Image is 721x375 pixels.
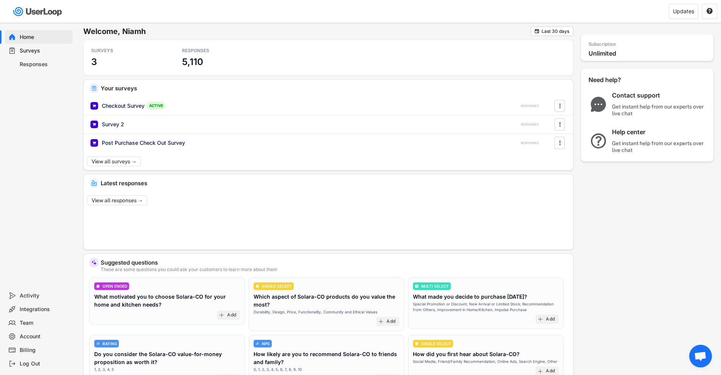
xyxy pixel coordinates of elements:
button:  [556,100,564,112]
text:  [707,8,713,14]
h6: Welcome, Niamh [83,26,531,36]
div: Subscription [589,42,616,48]
div: Home [20,34,70,41]
div: RATING [103,342,117,346]
img: ChatMajor.svg [589,97,608,112]
img: IncomingMajor.svg [91,180,97,186]
img: CircleTickMinorWhite.svg [415,342,419,346]
div: How likely are you to recommend Solara-CO to friends and family? [254,350,399,366]
div: Add [546,368,555,374]
div: 1, 2, 3, 4, 5 [94,367,114,372]
div: Add [546,316,555,322]
div: Integrations [20,306,70,313]
img: userloop-logo-01.svg [11,4,65,19]
div: RESPONSES [521,141,539,145]
div: Contact support [612,91,707,99]
div: Checkout Survey [102,102,145,110]
div: Responses [20,61,70,68]
div: Special Promotion or Discount, New Arrival or Limited Stock, Recommendation from Others, Improvem... [413,301,559,313]
div: What motivated you to choose Solara-CO for your home and kitchen needs? [94,293,240,308]
div: Billing [20,347,70,354]
img: ConversationMinor.svg [96,284,100,288]
button:  [534,28,540,34]
div: Your surveys [101,85,567,91]
div: Add [386,319,396,325]
div: RESPONSES [182,48,250,54]
button:  [556,137,564,149]
div: Last 30 days [542,29,569,34]
div: Help center [612,128,707,136]
div: Add [227,312,236,318]
div: Do you consider the Solara-CO value-for-money proposition as worth it? [94,350,240,366]
text:  [559,139,561,147]
div: Durability, Design, Price, Functionality, Community and Ethical Values [254,309,377,315]
button:  [706,8,713,15]
div: Need help? [589,76,642,84]
div: RESPONSES [521,122,539,127]
h3: 3 [91,56,97,68]
div: Social Media, Friend/Family Recommendation, Online Ads, Search Engine, Other [413,359,557,364]
img: CircleTickMinorWhite.svg [255,284,259,288]
img: MagicMajor%20%28Purple%29.svg [91,260,97,265]
div: Suggested questions [101,260,567,265]
div: Unlimited [589,50,710,57]
div: Get instant help from our experts over live chat [612,103,707,117]
div: Latest responses [101,180,567,186]
img: AdjustIcon.svg [96,342,100,346]
text:  [559,102,561,110]
button: View all surveys → [87,157,141,166]
div: Open chat [689,345,712,367]
div: Updates [673,9,694,14]
div: Get instant help from our experts over live chat [612,140,707,153]
div: Team [20,319,70,327]
img: ListMajor.svg [415,284,419,288]
div: How did you first hear about Solara-CO? [413,350,520,358]
h3: 5,110 [182,56,203,68]
text:  [535,28,539,34]
div: RESPONSES [521,104,539,108]
div: Activity [20,292,70,299]
div: These are some questions you could ask your customers to learn more about them [101,267,567,272]
div: Survey 2 [102,121,124,128]
img: AdjustIcon.svg [255,342,259,346]
div: What made you decide to purchase [DATE]? [413,293,527,301]
div: 0, 1, 2, 3, 4, 5, 6, 7, 8, 9, 10 [254,367,302,372]
div: Log Out [20,360,70,367]
div: OPEN ENDED [103,284,127,288]
div: Account [20,333,70,340]
text:  [559,120,561,128]
div: SINGLE SELECT [262,284,292,288]
div: Post Purchase Check Out Survey [102,139,185,147]
div: Which aspect of Solara-CO products do you value the most? [254,293,399,308]
div: SURVEYS [91,48,159,54]
div: Surveys [20,47,70,54]
div: ACTIVE [146,102,165,110]
div: SINGLE SELECT [421,342,451,346]
div: NPS [262,342,270,346]
div: MULTI SELECT [421,284,449,288]
button: View all responses → [87,195,147,205]
button:  [556,119,564,130]
img: QuestionMarkInverseMajor.svg [589,133,608,149]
